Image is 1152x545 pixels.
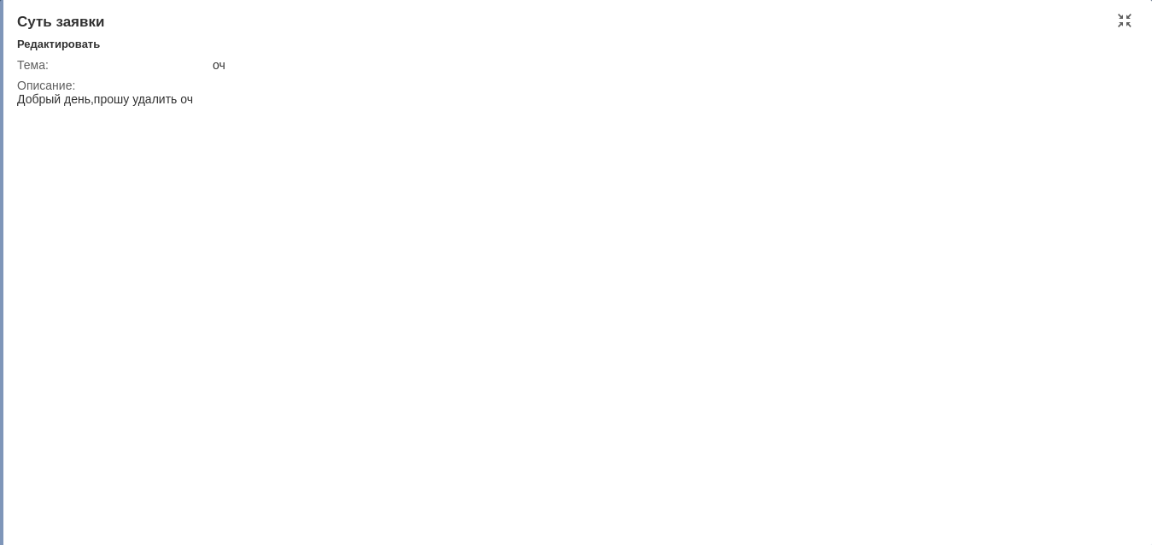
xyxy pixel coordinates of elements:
div: Редактировать [17,38,100,51]
div: Свернуть (Esc) [1118,14,1132,27]
div: Описание: [17,79,1127,92]
span: Суть заявки [17,14,104,30]
div: оч [213,58,1124,72]
div: Тема: [17,58,209,72]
